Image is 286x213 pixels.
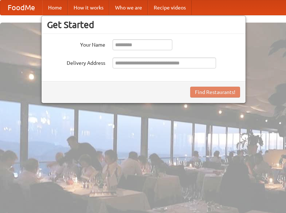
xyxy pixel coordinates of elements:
[47,19,240,30] h3: Get Started
[190,87,240,98] button: Find Restaurants!
[47,39,105,48] label: Your Name
[148,0,192,15] a: Recipe videos
[0,0,42,15] a: FoodMe
[47,58,105,67] label: Delivery Address
[109,0,148,15] a: Who we are
[42,0,68,15] a: Home
[68,0,109,15] a: How it works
